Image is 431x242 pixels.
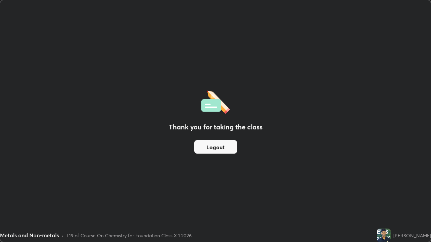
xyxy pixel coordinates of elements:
[62,232,64,239] div: •
[377,229,391,242] img: cf728a574958425a9c94b01b769e7986.jpg
[393,232,431,239] div: [PERSON_NAME]
[194,140,237,154] button: Logout
[201,88,230,114] img: offlineFeedback.1438e8b3.svg
[67,232,192,239] div: L19 of Course On Chemistry for Foundation Class X 1 2026
[169,122,263,132] h2: Thank you for taking the class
